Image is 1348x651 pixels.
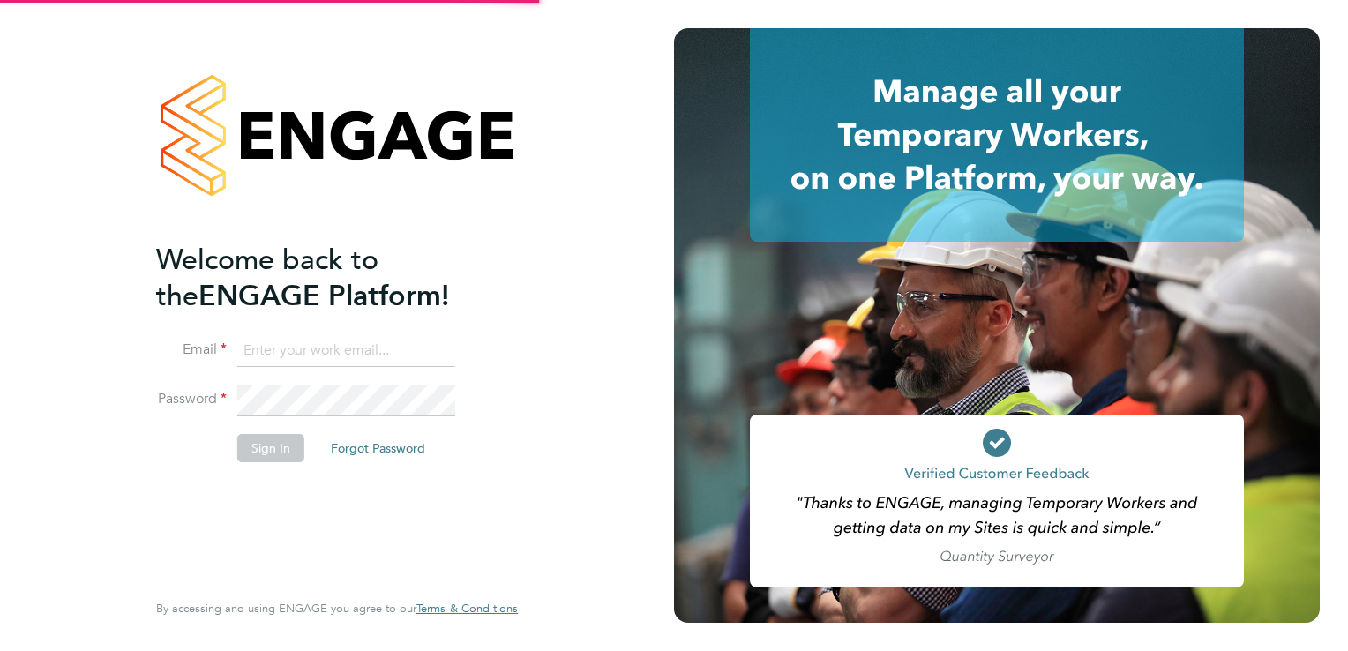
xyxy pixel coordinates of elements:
[416,602,518,616] a: Terms & Conditions
[156,242,500,314] h2: ENGAGE Platform!
[156,601,518,616] span: By accessing and using ENGAGE you agree to our
[156,243,378,313] span: Welcome back to the
[317,434,439,462] button: Forgot Password
[156,340,227,359] label: Email
[237,335,455,367] input: Enter your work email...
[237,434,304,462] button: Sign In
[156,390,227,408] label: Password
[416,601,518,616] span: Terms & Conditions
